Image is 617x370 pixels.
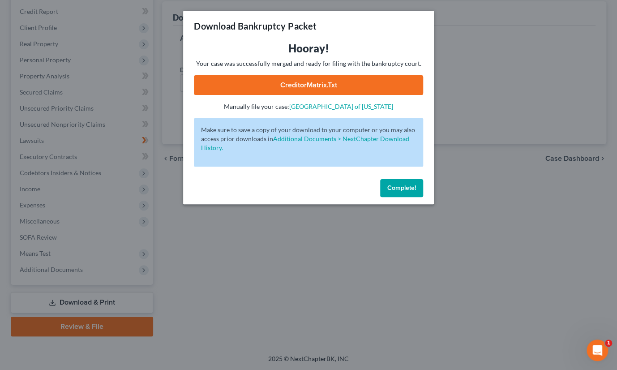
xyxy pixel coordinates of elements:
a: Additional Documents > NextChapter Download History. [201,135,409,151]
a: [GEOGRAPHIC_DATA] of [US_STATE] [289,103,393,110]
p: Your case was successfully merged and ready for filing with the bankruptcy court. [194,59,423,68]
button: Complete! [380,179,423,197]
p: Manually file your case: [194,102,423,111]
span: 1 [605,340,612,347]
iframe: Intercom live chat [587,340,608,361]
a: CreditorMatrix.txt [194,75,423,95]
h3: Download Bankruptcy Packet [194,20,317,32]
p: Make sure to save a copy of your download to your computer or you may also access prior downloads in [201,125,416,152]
h3: Hooray! [194,41,423,56]
span: Complete! [387,184,416,192]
